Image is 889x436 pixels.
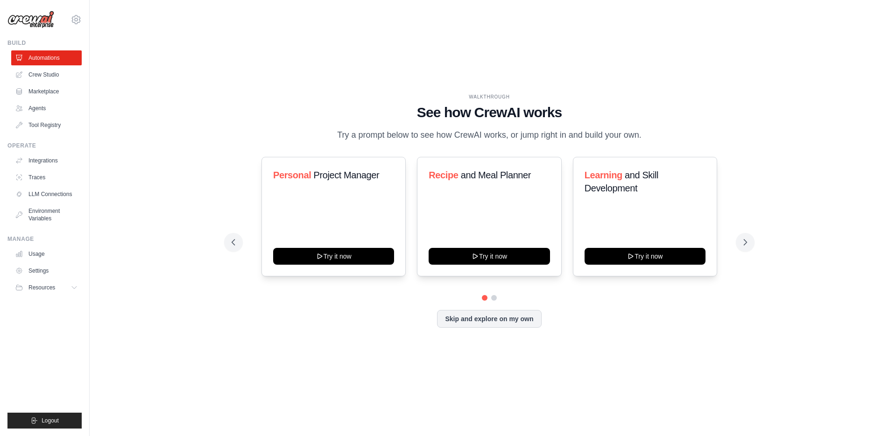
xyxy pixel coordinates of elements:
a: Marketplace [11,84,82,99]
button: Try it now [273,248,394,265]
span: Recipe [429,170,458,180]
div: Operate [7,142,82,149]
span: Learning [585,170,622,180]
a: Tool Registry [11,118,82,133]
button: Try it now [429,248,550,265]
button: Try it now [585,248,706,265]
span: Personal [273,170,311,180]
div: Build [7,39,82,47]
a: Automations [11,50,82,65]
h1: See how CrewAI works [232,104,747,121]
div: WALKTHROUGH [232,93,747,100]
div: Manage [7,235,82,243]
button: Logout [7,413,82,429]
span: Logout [42,417,59,424]
button: Resources [11,280,82,295]
p: Try a prompt below to see how CrewAI works, or jump right in and build your own. [332,128,646,142]
a: Environment Variables [11,204,82,226]
a: Traces [11,170,82,185]
a: Agents [11,101,82,116]
span: and Meal Planner [461,170,531,180]
a: Settings [11,263,82,278]
a: Crew Studio [11,67,82,82]
a: LLM Connections [11,187,82,202]
a: Integrations [11,153,82,168]
span: Resources [28,284,55,291]
span: Project Manager [313,170,379,180]
a: Usage [11,246,82,261]
button: Skip and explore on my own [437,310,541,328]
img: Logo [7,11,54,28]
